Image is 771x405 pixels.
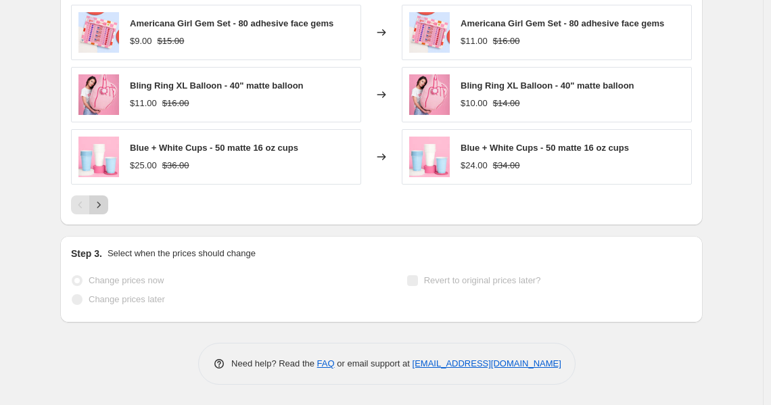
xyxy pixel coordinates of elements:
[162,97,189,110] strike: $16.00
[493,159,520,172] strike: $34.00
[130,159,157,172] div: $25.00
[78,137,119,177] img: NEWshopmain_b4a486e2-0989-484e-97a6-ead5c201bcf6_80x.jpg
[424,275,541,285] span: Revert to original prices later?
[461,34,488,48] div: $11.00
[89,275,164,285] span: Change prices now
[78,74,119,115] img: 20231221_XOFETTI_02_ON-FIGURE_0436_80x.jpg
[89,195,108,214] button: Next
[461,159,488,172] div: $24.00
[89,294,165,304] span: Change prices later
[78,12,119,53] img: secondary2_97ee0caf-29f8-4e2e-b30d-7b877411122b_80x.jpg
[493,34,520,48] strike: $16.00
[130,97,157,110] div: $11.00
[71,247,102,260] h2: Step 3.
[317,358,335,368] a: FAQ
[409,12,450,53] img: secondary2_97ee0caf-29f8-4e2e-b30d-7b877411122b_80x.jpg
[461,97,488,110] div: $10.00
[413,358,561,368] a: [EMAIL_ADDRESS][DOMAIN_NAME]
[71,195,108,214] nav: Pagination
[158,34,185,48] strike: $15.00
[231,358,317,368] span: Need help? Read the
[130,18,333,28] span: Americana Girl Gem Set - 80 adhesive face gems
[335,358,413,368] span: or email support at
[461,18,664,28] span: Americana Girl Gem Set - 80 adhesive face gems
[493,97,520,110] strike: $14.00
[409,137,450,177] img: NEWshopmain_b4a486e2-0989-484e-97a6-ead5c201bcf6_80x.jpg
[130,80,304,91] span: Bling Ring XL Balloon - 40" matte balloon
[409,74,450,115] img: 20231221_XOFETTI_02_ON-FIGURE_0436_80x.jpg
[162,159,189,172] strike: $36.00
[461,80,634,91] span: Bling Ring XL Balloon - 40" matte balloon
[130,34,152,48] div: $9.00
[461,143,629,153] span: Blue + White Cups - 50 matte 16 oz cups
[130,143,298,153] span: Blue + White Cups - 50 matte 16 oz cups
[108,247,256,260] p: Select when the prices should change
